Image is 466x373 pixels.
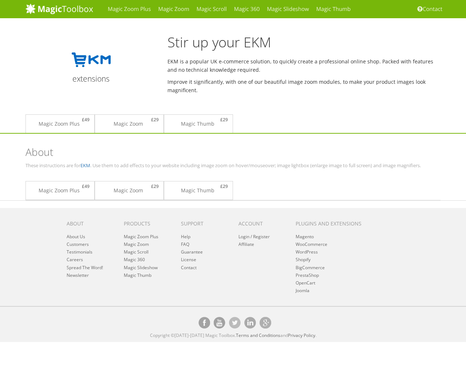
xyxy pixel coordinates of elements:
a: Magic Zoom [95,115,162,133]
a: Magic Zoom Plus [26,115,92,133]
p: These instructions are for . Use them to add effects to your website including image zoom on hove... [25,161,441,170]
a: Magic Slideshow [124,264,158,271]
a: Customers [67,241,89,247]
span: £29 [217,181,231,192]
h6: Support [181,221,227,226]
span: £29 [217,115,231,125]
a: Magic Zoom [95,181,162,200]
a: Magic Toolbox on [DOMAIN_NAME] [244,317,256,329]
a: Shopify [296,256,311,263]
a: FAQ [181,241,189,247]
h2: Stir up your EKM [167,35,271,50]
a: OpenCart [296,280,315,286]
a: Privacy Policy [288,332,315,338]
a: Magic Thumb [124,272,151,278]
a: Magic Toolbox on [DOMAIN_NAME] [214,317,225,329]
a: Magic Toolbox on Google+ [260,317,271,329]
a: Spread The Word! [67,264,103,271]
p: Improve it significantly, with one of our beautiful image zoom modules, to make your product imag... [167,78,441,94]
a: Affiliate [238,241,254,247]
a: Magic Thumb [164,115,231,133]
a: EKM [80,162,90,169]
a: Magic Zoom [124,241,149,247]
img: MagicToolbox.com - Image tools for your website [25,3,93,14]
a: License [181,256,196,263]
a: Magic Scroll [124,249,149,255]
h3: About [25,146,441,158]
p: EKM is a popular UK e-commerce solution, to quickly create a professional online shop. Packed wit... [167,57,441,74]
a: Magic Zoom Plus [26,181,92,200]
span: £49 [79,115,92,125]
h4: extensions [25,75,157,83]
a: Magento [296,233,314,240]
h6: Plugins and extensions [296,221,371,226]
a: BigCommerce [296,264,325,271]
a: About Us [67,233,85,240]
h6: Products [124,221,170,226]
span: £29 [148,115,162,125]
a: Careers [67,256,83,263]
a: Joomla [296,287,309,294]
a: Testimonials [67,249,92,255]
a: Magic 360 [124,256,145,263]
a: WooCommerce [296,241,327,247]
a: Contact [181,264,197,271]
a: Newsletter [67,272,89,278]
span: £29 [148,181,162,192]
a: WordPress [296,249,318,255]
h6: Account [238,221,285,226]
a: PrestaShop [296,272,319,278]
a: Help [181,233,190,240]
a: Guarantee [181,249,203,255]
a: Magic Zoom Plus [124,233,158,240]
h6: About [67,221,113,226]
a: Login / Register [238,233,270,240]
span: £49 [79,181,92,192]
a: Magic Toolbox's Twitter account [229,317,241,329]
a: Magic Toolbox on Facebook [198,317,210,329]
a: Magic Thumb [164,181,231,200]
a: Terms and Conditions [236,332,280,338]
